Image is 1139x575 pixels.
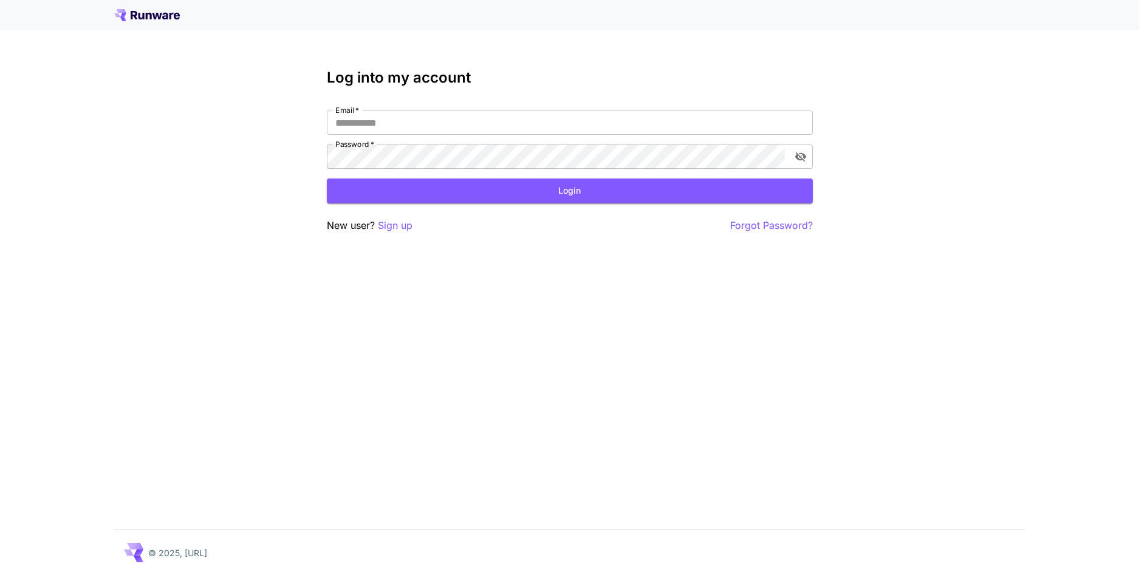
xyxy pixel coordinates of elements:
button: toggle password visibility [790,146,812,168]
h3: Log into my account [327,69,813,86]
button: Login [327,179,813,203]
button: Forgot Password? [730,218,813,233]
label: Password [335,139,374,149]
label: Email [335,105,359,115]
p: © 2025, [URL] [148,546,207,559]
p: New user? [327,218,412,233]
button: Sign up [378,218,412,233]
